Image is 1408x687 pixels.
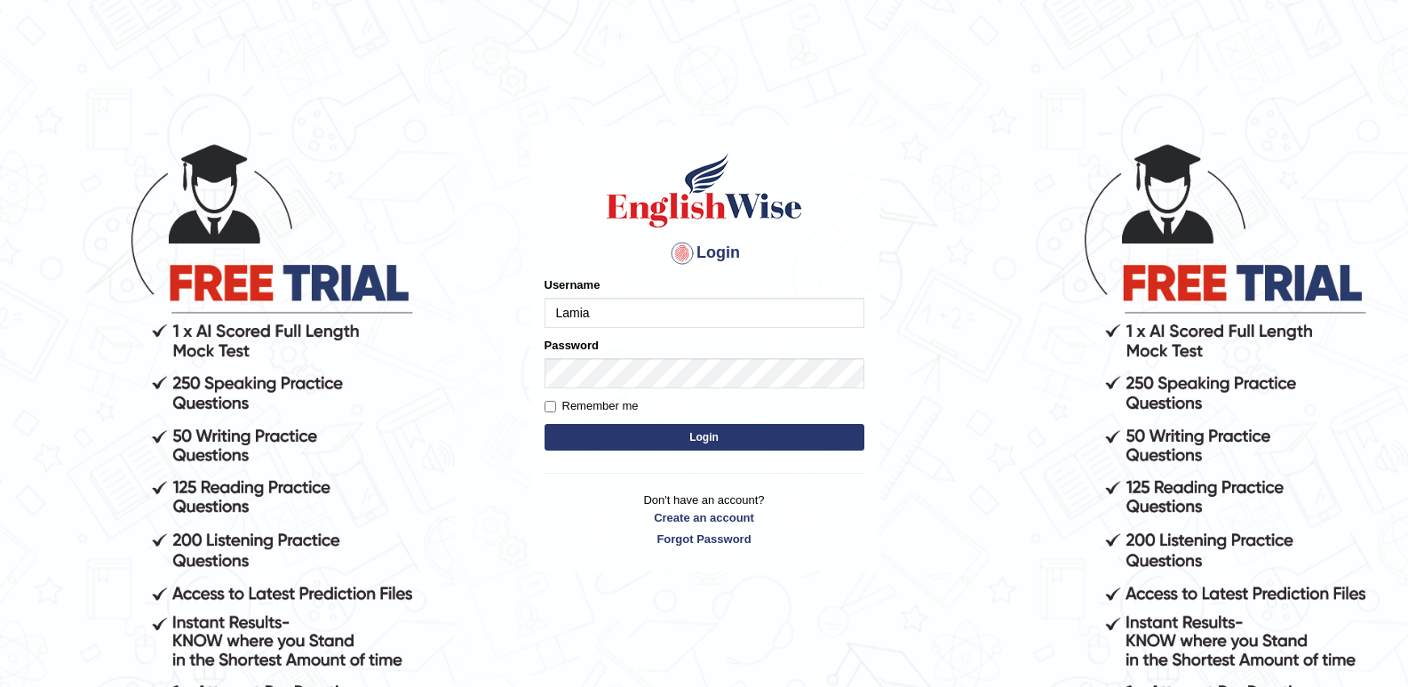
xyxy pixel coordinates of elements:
label: Username [545,276,601,293]
img: Logo of English Wise sign in for intelligent practice with AI [603,150,806,230]
label: Remember me [545,397,639,415]
p: Don't have an account? [545,491,864,547]
a: Forgot Password [545,531,864,547]
a: Create an account [545,509,864,526]
input: Remember me [545,401,556,412]
button: Login [545,424,864,451]
h4: Login [545,239,864,268]
label: Password [545,337,599,354]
